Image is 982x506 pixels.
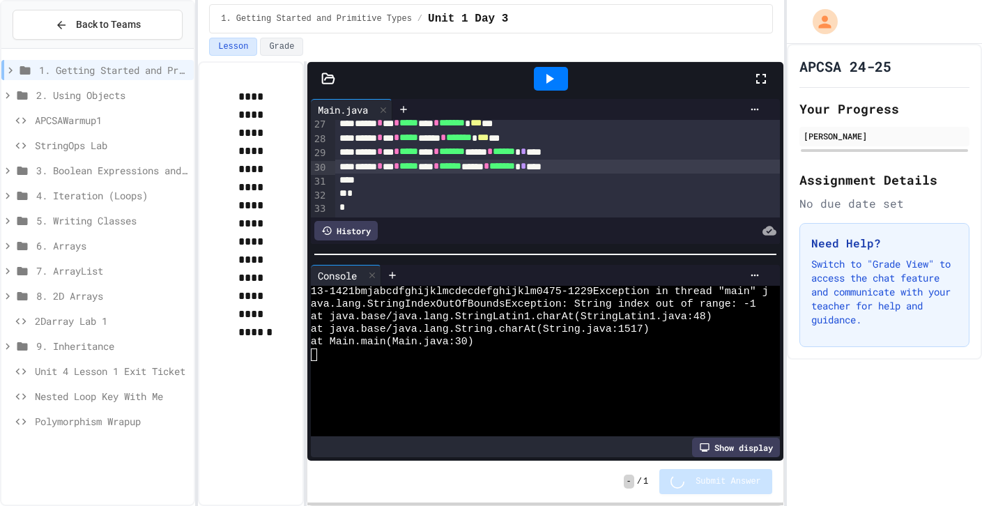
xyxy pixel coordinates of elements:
[35,138,188,153] span: StringOps Lab
[692,438,780,457] div: Show display
[643,476,648,487] span: 1
[637,476,642,487] span: /
[260,38,303,56] button: Grade
[39,63,188,77] span: 1. Getting Started and Primitive Types
[36,263,188,278] span: 7. ArrayList
[311,175,328,189] div: 31
[35,113,188,128] span: APCSAWarmup1
[311,298,756,311] span: ava.lang.StringIndexOutOfBoundsException: String index out of range: -1
[696,476,761,487] span: Submit Answer
[811,257,958,327] p: Switch to "Grade View" to access the chat feature and communicate with your teacher for help and ...
[311,323,650,336] span: at java.base/java.lang.String.charAt(String.java:1517)
[804,130,965,142] div: [PERSON_NAME]
[311,286,769,298] span: 13-1421bmjabcdfghijklmcdecdefghijklm0475-1229Exception in thread "main" j
[311,132,328,146] div: 28
[311,268,364,283] div: Console
[311,189,328,203] div: 32
[36,289,188,303] span: 8. 2D Arrays
[36,213,188,228] span: 5. Writing Classes
[417,13,422,24] span: /
[311,118,328,132] div: 27
[76,17,141,32] span: Back to Teams
[799,99,969,118] h2: Your Progress
[811,235,958,252] h3: Need Help?
[36,188,188,203] span: 4. Iteration (Loops)
[311,146,328,160] div: 29
[209,38,257,56] button: Lesson
[35,389,188,404] span: Nested Loop Key With Me
[36,88,188,102] span: 2. Using Objects
[311,311,712,323] span: at java.base/java.lang.StringLatin1.charAt(StringLatin1.java:48)
[624,475,634,489] span: -
[36,238,188,253] span: 6. Arrays
[35,364,188,378] span: Unit 4 Lesson 1 Exit Ticket
[35,314,188,328] span: 2Darray Lab 1
[36,339,188,353] span: 9. Inheritance
[311,336,474,348] span: at Main.main(Main.java:30)
[799,170,969,190] h2: Assignment Details
[799,56,891,76] h1: APCSA 24-25
[314,221,378,240] div: History
[35,414,188,429] span: Polymorphism Wrapup
[799,195,969,212] div: No due date set
[36,163,188,178] span: 3. Boolean Expressions and If Statements
[311,102,375,117] div: Main.java
[428,10,508,27] span: Unit 1 Day 3
[311,202,328,216] div: 33
[221,13,412,24] span: 1. Getting Started and Primitive Types
[798,6,841,38] div: My Account
[311,161,328,175] div: 30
